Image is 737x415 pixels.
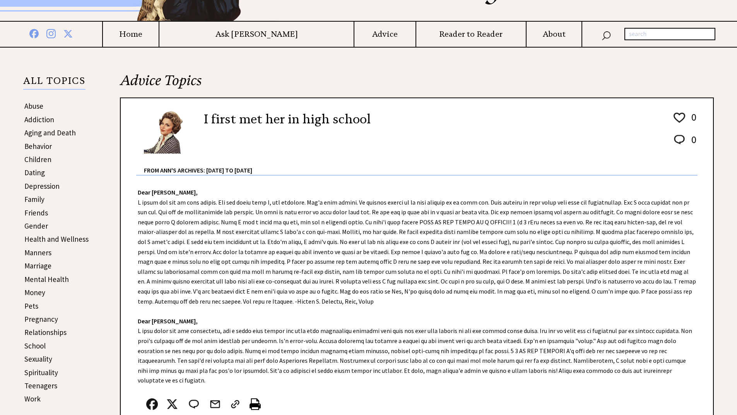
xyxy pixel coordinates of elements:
[24,354,52,364] a: Sexuality
[354,29,416,39] a: Advice
[24,301,38,311] a: Pets
[624,28,715,40] input: search
[229,398,241,410] img: link_02.png
[144,110,192,154] img: Ann6%20v2%20small.png
[120,71,714,97] h2: Advice Topics
[672,111,686,125] img: heart_outline%201.png
[24,368,58,377] a: Spirituality
[24,115,54,124] a: Addiction
[209,398,221,410] img: mail.png
[146,398,158,410] img: facebook.png
[687,133,697,154] td: 0
[103,29,159,39] a: Home
[24,288,45,297] a: Money
[672,133,686,146] img: message_round%202.png
[24,221,48,231] a: Gender
[138,188,198,196] strong: Dear [PERSON_NAME],
[24,155,51,164] a: Children
[24,341,46,350] a: School
[687,111,697,132] td: 0
[24,128,76,137] a: Aging and Death
[46,27,56,38] img: instagram%20blue.png
[416,29,526,39] a: Reader to Reader
[24,248,51,257] a: Manners
[23,77,85,90] p: ALL TOPICS
[24,314,58,324] a: Pregnancy
[24,234,89,244] a: Health and Wellness
[166,398,178,410] img: x_small.png
[24,261,51,270] a: Marriage
[24,381,57,390] a: Teenagers
[24,394,41,403] a: Work
[24,101,43,111] a: Abuse
[24,208,48,217] a: Friends
[24,142,52,151] a: Behavior
[250,398,261,410] img: printer%20icon.png
[187,398,200,410] img: message_round%202.png
[24,275,69,284] a: Mental Health
[63,28,73,38] img: x%20blue.png
[527,29,581,39] a: About
[29,27,39,38] img: facebook%20blue.png
[602,29,611,41] img: search_nav.png
[159,29,354,39] a: Ask [PERSON_NAME]
[24,195,44,204] a: Family
[144,154,698,175] div: From Ann's Archives: [DATE] to [DATE]
[24,328,67,337] a: Relationships
[24,181,60,191] a: Depression
[138,317,198,325] strong: Dear [PERSON_NAME],
[204,110,371,128] h2: I first met her in high school
[24,168,45,177] a: Dating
